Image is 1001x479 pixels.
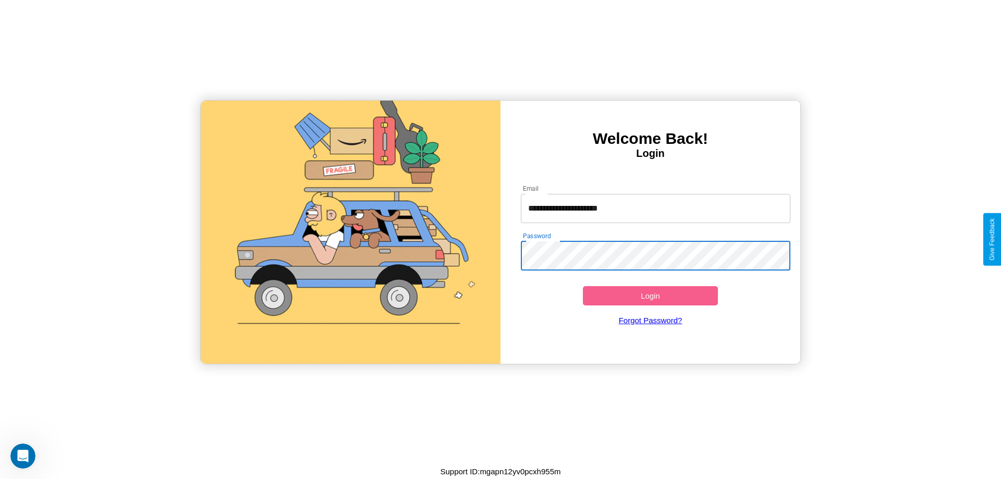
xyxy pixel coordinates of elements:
[988,218,996,261] div: Give Feedback
[10,444,35,469] iframe: Intercom live chat
[500,130,800,148] h3: Welcome Back!
[523,231,551,240] label: Password
[516,305,786,335] a: Forgot Password?
[583,286,718,305] button: Login
[441,464,561,478] p: Support ID: mgapn12yv0pcxh955m
[201,101,500,364] img: gif
[500,148,800,159] h4: Login
[523,184,539,193] label: Email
